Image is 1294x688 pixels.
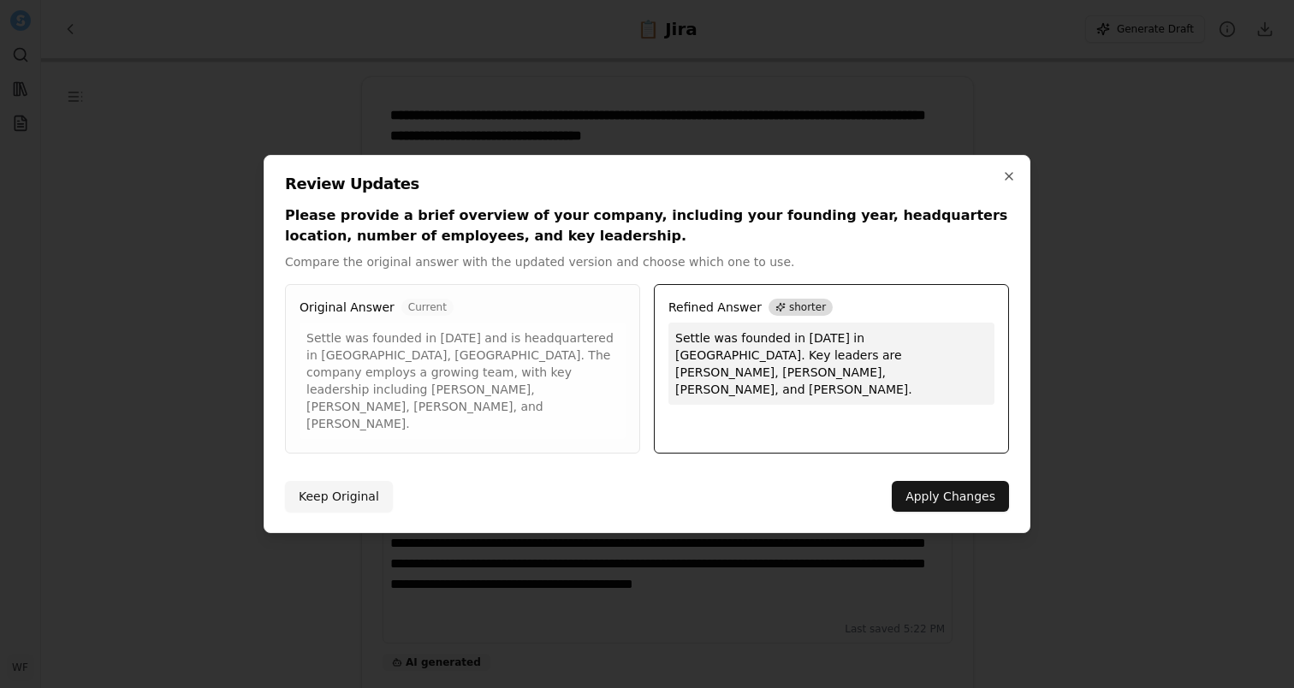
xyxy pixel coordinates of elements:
p: Compare the original answer with the updated version and choose which one to use. [285,253,1009,270]
span: Current [401,299,454,316]
span: Refined Answer [668,299,762,316]
span: Original Answer [300,299,395,316]
button: Apply Changes [892,481,1009,512]
button: Keep Original [285,481,393,512]
div: Settle was founded in [DATE] and is headquartered in [GEOGRAPHIC_DATA], [GEOGRAPHIC_DATA]. The co... [300,323,626,439]
h2: Review Updates [285,176,1009,192]
span: shorter [789,300,826,314]
div: Settle was founded in [DATE] in [GEOGRAPHIC_DATA]. Key leaders are [PERSON_NAME], [PERSON_NAME], ... [668,323,994,405]
h4: Please provide a brief overview of your company, including your founding year, headquarters locat... [285,205,1009,246]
